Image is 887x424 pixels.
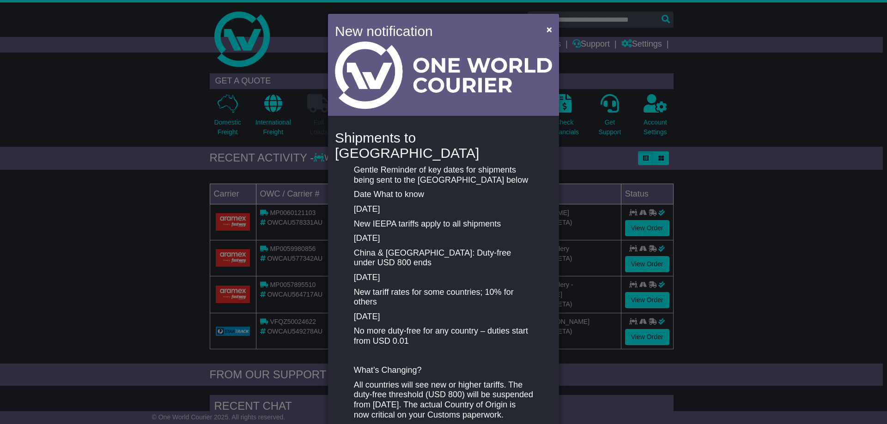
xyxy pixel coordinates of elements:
[354,204,533,215] p: [DATE]
[547,24,552,35] span: ×
[542,20,557,39] button: Close
[354,190,533,200] p: Date What to know
[354,273,533,283] p: [DATE]
[335,130,552,161] h4: Shipments to [GEOGRAPHIC_DATA]
[354,219,533,229] p: New IEEPA tariffs apply to all shipments
[354,365,533,376] p: What’s Changing?
[335,21,533,42] h4: New notification
[354,233,533,244] p: [DATE]
[354,248,533,268] p: China & [GEOGRAPHIC_DATA]: Duty-free under USD 800 ends
[354,287,533,307] p: New tariff rates for some countries; 10% for others
[354,165,533,185] p: Gentle Reminder of key dates for shipments being sent to the [GEOGRAPHIC_DATA] below
[354,326,533,346] p: No more duty-free for any country – duties start from USD 0.01
[335,42,552,109] img: Light
[354,380,533,420] p: All countries will see new or higher tariffs. The duty-free threshold (USD 800) will be suspended...
[354,312,533,322] p: [DATE]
